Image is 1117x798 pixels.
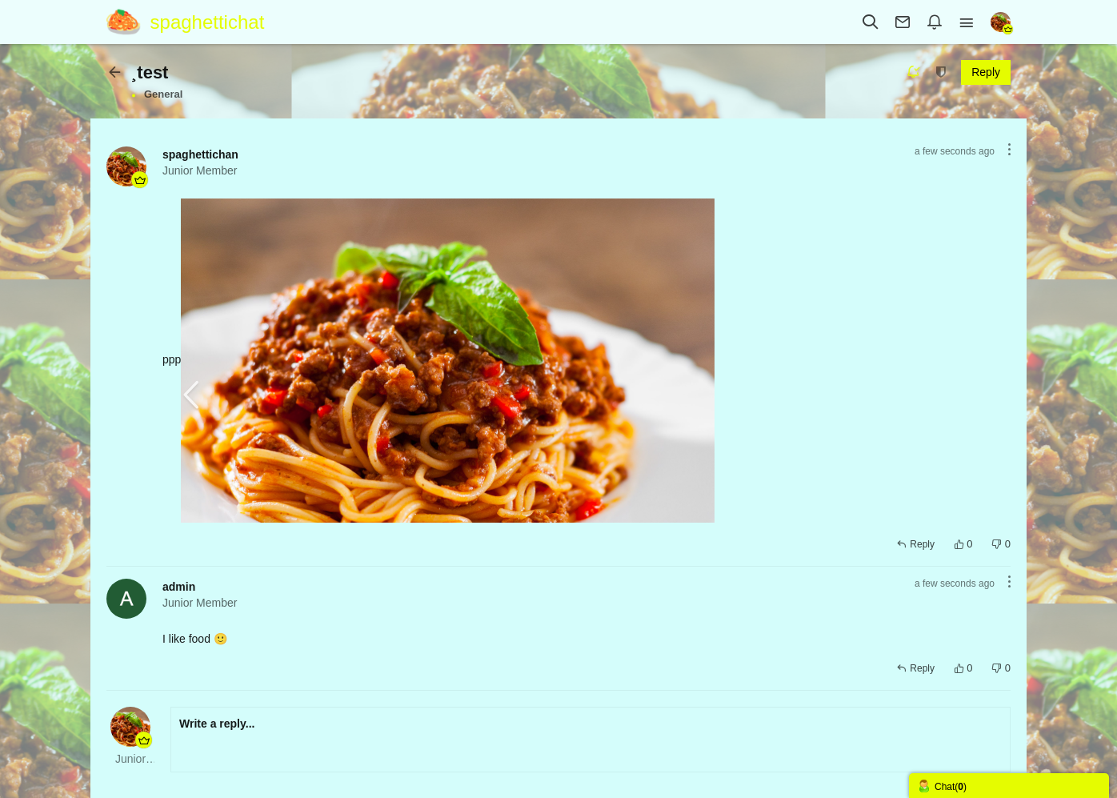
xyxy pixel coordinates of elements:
[162,631,1011,647] div: I like food 🙂
[106,579,146,619] img: gAeIxuQAAAABJRU5ErkJggg==
[179,716,254,732] a: Write a reply...
[144,88,182,100] a: General
[162,580,195,593] a: admin
[915,578,995,589] time: Sep 14, 2025 9:00 PM
[958,781,963,792] strong: 0
[991,12,1011,32] img: 211111111.png
[162,198,1011,523] div: ppp
[955,781,967,792] span: ( )
[106,146,146,186] img: 211111111.png
[915,146,995,157] time: Sep 14, 2025 9:00 PM
[967,538,972,550] span: 0
[910,539,935,550] span: Reply
[896,535,935,554] a: Reply
[162,148,238,161] a: spaghettichan
[150,4,277,40] span: spaghettichat
[162,162,851,178] em: Junior Member
[106,4,276,40] a: spaghettichat
[1005,662,1011,674] span: 0
[106,751,154,767] em: Junior Member
[106,8,150,36] img: logoforthesite.png
[110,707,150,747] img: 211111111.png
[910,663,935,674] span: Reply
[131,62,168,82] span: ¸test
[1005,538,1011,550] span: 0
[162,595,851,611] em: Junior Member
[961,60,1011,85] a: Reply
[967,662,972,674] span: 0
[181,198,715,523] img: 211111111.png
[917,777,1101,794] div: Chat
[896,659,935,678] a: Reply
